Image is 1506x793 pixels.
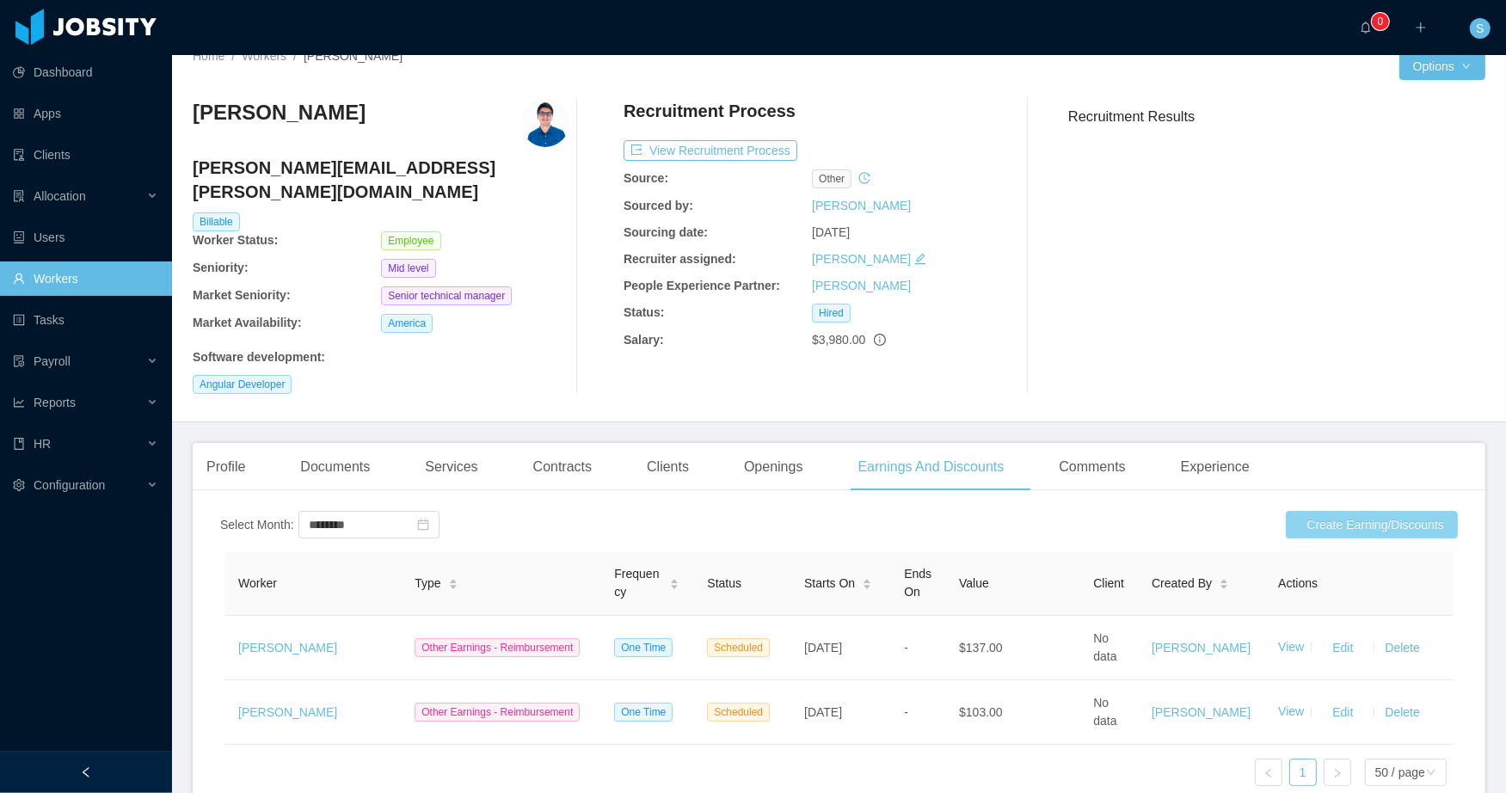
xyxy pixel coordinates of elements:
[1289,759,1317,786] li: 1
[633,443,703,491] div: Clients
[415,638,580,657] span: Other Earnings - Reimbursement
[1220,576,1229,581] i: icon: caret-up
[804,575,855,593] span: Starts On
[34,478,105,492] span: Configuration
[304,49,403,63] span: [PERSON_NAME]
[863,576,872,581] i: icon: caret-up
[707,703,770,722] span: Scheduled
[624,99,796,123] h4: Recruitment Process
[1152,575,1212,593] span: Created By
[1263,768,1274,778] i: icon: left
[448,576,458,588] div: Sort
[1415,22,1427,34] i: icon: plus
[193,443,259,491] div: Profile
[959,705,1003,719] span: $103.00
[959,576,989,590] span: Value
[669,576,679,588] div: Sort
[238,641,337,655] a: [PERSON_NAME]
[812,252,911,266] a: [PERSON_NAME]
[812,169,851,188] span: other
[670,576,679,581] i: icon: caret-up
[13,396,25,409] i: icon: line-chart
[1278,576,1318,590] span: Actions
[13,96,158,131] a: icon: appstoreApps
[624,199,693,212] b: Sourced by:
[1045,443,1139,491] div: Comments
[1324,759,1351,786] li: Next Page
[381,259,435,278] span: Mid level
[193,316,302,329] b: Market Availability:
[193,212,240,231] span: Billable
[34,354,71,368] span: Payroll
[707,576,741,590] span: Status
[614,638,673,657] span: One Time
[13,303,158,337] a: icon: profileTasks
[1372,13,1389,30] sup: 0
[415,703,580,722] span: Other Earnings - Reimbursement
[415,575,440,593] span: Type
[624,252,736,266] b: Recruiter assigned:
[286,443,384,491] div: Documents
[1152,641,1251,655] a: [PERSON_NAME]
[34,189,86,203] span: Allocation
[34,396,76,409] span: Reports
[1093,631,1116,663] span: No data
[13,479,25,491] i: icon: setting
[904,567,931,599] span: Ends On
[812,225,850,239] span: [DATE]
[1426,767,1436,779] i: icon: down
[34,437,51,451] span: HR
[193,233,278,247] b: Worker Status:
[521,99,569,147] img: 0796e050-5fe8-11e9-9094-87d14aeb59db_5e5d870f1f836-400w.png
[1319,634,1367,661] button: Edit
[812,304,851,323] span: Hired
[13,220,158,255] a: icon: robotUsers
[1286,511,1458,538] button: icon: [object Object]Create Earning/Discounts
[624,333,664,347] b: Salary:
[193,375,292,394] span: Angular Developer
[1332,768,1343,778] i: icon: right
[624,225,708,239] b: Sourcing date:
[193,350,325,364] b: Software development :
[13,55,158,89] a: icon: pie-chartDashboard
[1381,698,1423,726] button: Delete
[1290,759,1316,785] a: 1
[707,638,770,657] span: Scheduled
[812,199,911,212] a: [PERSON_NAME]
[624,140,797,161] button: icon: exportView Recruitment Process
[448,576,458,581] i: icon: caret-up
[624,171,668,185] b: Source:
[862,576,872,588] div: Sort
[238,576,277,590] span: Worker
[193,288,291,302] b: Market Seniority:
[193,261,249,274] b: Seniority:
[812,279,911,292] a: [PERSON_NAME]
[13,138,158,172] a: icon: auditClients
[1093,576,1124,590] span: Client
[804,641,842,655] span: [DATE]
[417,519,429,531] i: icon: calendar
[13,261,158,296] a: icon: userWorkers
[1093,696,1116,728] span: No data
[914,253,926,265] i: icon: edit
[730,443,817,491] div: Openings
[193,49,224,63] a: Home
[1399,52,1485,80] button: Optionsicon: down
[242,49,286,63] a: Workers
[1068,106,1485,127] h3: Recruitment Results
[13,438,25,450] i: icon: book
[904,641,908,655] span: -
[220,516,294,534] div: Select Month:
[1360,22,1372,34] i: icon: bell
[231,49,235,63] span: /
[845,443,1018,491] div: Earnings And Discounts
[1476,18,1484,39] span: S
[193,99,366,126] h3: [PERSON_NAME]
[381,231,440,250] span: Employee
[863,583,872,588] i: icon: caret-down
[874,334,886,346] span: info-circle
[381,286,512,305] span: Senior technical manager
[614,703,673,722] span: One Time
[812,333,865,347] span: $3,980.00
[519,443,605,491] div: Contracts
